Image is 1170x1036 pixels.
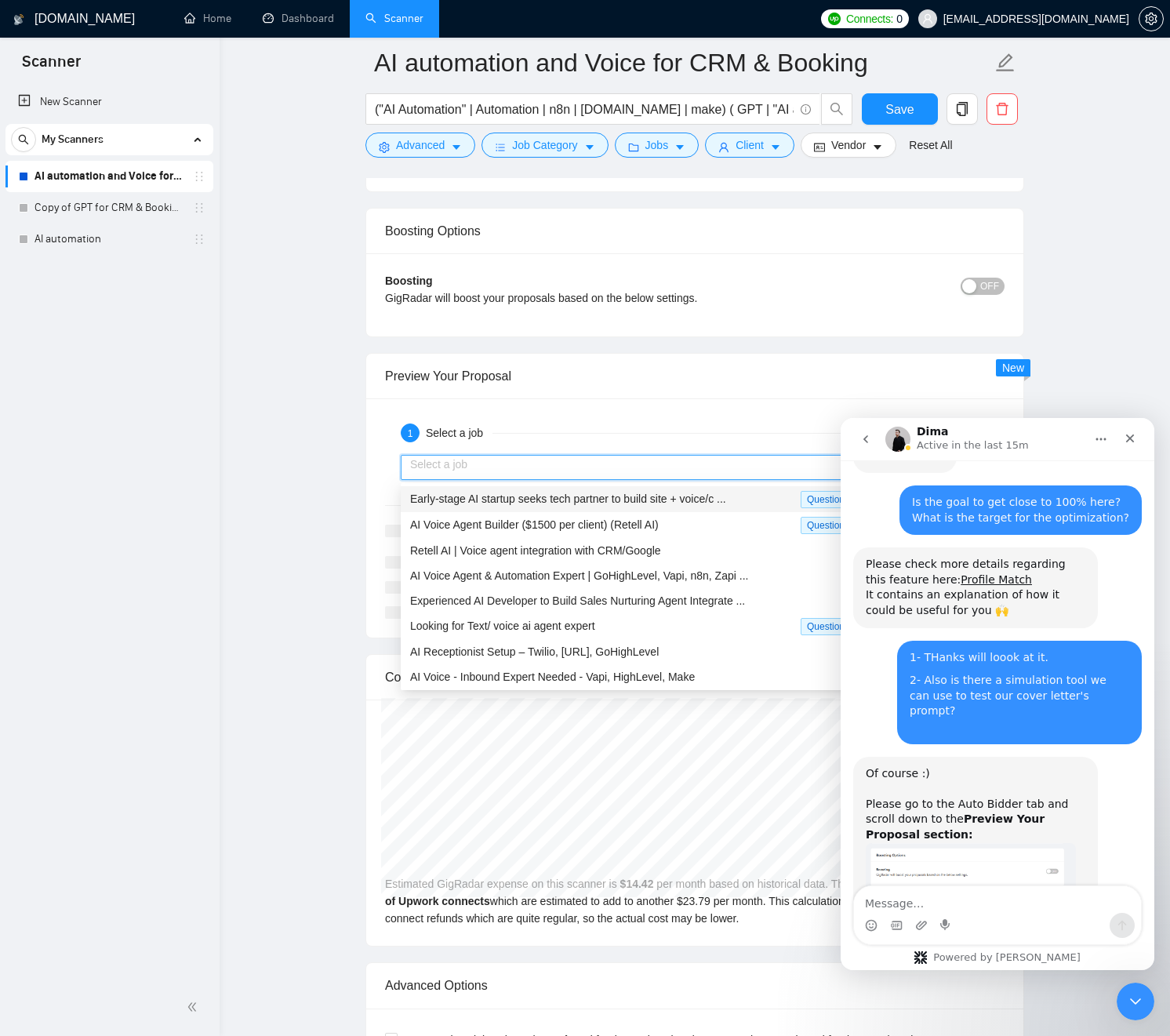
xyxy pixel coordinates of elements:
div: Advanced Options [385,963,1005,1008]
span: setting [1139,13,1163,25]
span: AI Voice Agent Builder ($1500 per client) (Retell AI) [410,518,659,531]
span: idcard [814,141,825,153]
button: Upload attachment [74,501,87,514]
span: 0 [896,10,903,27]
button: userClientcaret-down [705,133,794,158]
span: Scanner [9,50,93,83]
div: Please check more details regarding this feature here:Profile MatchIt contains an explanation of ... [13,129,257,209]
a: homeHome [184,12,231,25]
div: 1- THanks will loook at it. [69,232,289,248]
button: setting [1139,6,1164,31]
a: setting [1139,13,1164,25]
iframe: To enrich screen reader interactions, please activate Accessibility in Grammarly extension settings [841,418,1154,970]
div: Is the goal to get close to 100% here? What is the target for the optimization? [71,77,289,107]
span: Questions [801,517,856,534]
div: Estimated GigRadar expense on this scanner is per month based on historical data. This amount whi... [366,700,1023,946]
span: holder [193,202,205,214]
button: Save [862,93,938,125]
span: Questions [801,491,856,508]
span: Save [885,100,914,119]
span: info-circle [801,104,811,115]
button: folderJobscaret-down [615,133,699,158]
span: holder [193,233,205,245]
span: OFF [980,278,999,295]
span: Looking for Text/ voice ai agent expert [410,620,595,632]
button: Emoji picker [24,501,37,514]
span: Job Category [512,136,577,154]
button: Send a message… [269,495,294,520]
div: Connects Expense [385,655,1005,700]
button: Gif picker [49,501,62,514]
span: Client [736,136,764,154]
div: jmichelvan@gmail.com says… [13,67,301,129]
span: caret-down [584,141,595,153]
div: GigRadar will boost your proposals based on the below settings. [385,289,850,307]
b: Boosting [385,274,433,287]
span: New [1002,362,1024,374]
div: Select a job [426,423,492,442]
span: user [922,13,933,24]
div: Boosting Options [385,209,1005,253]
div: 1- THanks will loook at it.2- Also is there a simulation tool we can use to test our cover letter... [56,223,301,326]
span: caret-down [674,141,685,153]
div: Is the goal to get close to 100% here?What is the target for the optimization? [59,67,301,117]
a: Reset All [909,136,952,154]
span: folder [628,141,639,153]
a: dashboardDashboard [263,12,334,25]
span: holder [193,170,205,183]
div: jmichelvan@gmail.com says… [13,223,301,339]
button: barsJob Categorycaret-down [481,133,608,158]
span: search [822,102,852,116]
span: AI Receptionist Setup – Twilio, [URL], GoHighLevel [410,645,659,658]
span: AI Voice - Inbound Expert Needed - Vapi, HighLevel, Make [410,671,695,683]
span: caret-down [872,141,883,153]
input: Search Freelance Jobs... [375,100,794,119]
div: Of course :) Please go to the Auto Bidder tab and scroll down to the [25,348,245,425]
div: 2- Also is there a simulation tool we can use to test our cover letter's prompt? ​ [69,255,289,316]
span: setting [379,141,390,153]
span: search [12,134,35,145]
span: delete [987,102,1017,116]
span: AI Voice Agent & Automation Expert | GoHighLevel, Vapi, n8n, Zapi ... [410,569,748,582]
img: upwork-logo.png [828,13,841,25]
span: 1 [408,428,413,439]
textarea: Message… [13,468,300,495]
span: caret-down [770,141,781,153]
span: Experienced AI Developer to Build Sales Nurturing Agent Integrate ... [410,594,745,607]
button: settingAdvancedcaret-down [365,133,475,158]
input: Scanner name... [374,43,992,82]
span: double-left [187,999,202,1015]
button: search [11,127,36,152]
a: New Scanner [18,86,201,118]
a: Profile Match [120,155,191,168]
span: copy [947,102,977,116]
span: Retell AI | Voice agent integration with CRM/Google [410,544,661,557]
span: Early-stage AI startup seeks tech partner to build site + voice/c ... [410,493,726,505]
span: Vendor [831,136,866,154]
div: Dima says… [13,129,301,222]
span: Jobs [645,136,669,154]
button: search [821,93,852,125]
li: My Scanners [5,124,213,255]
span: edit [995,53,1016,73]
button: idcardVendorcaret-down [801,133,896,158]
a: AI automation [35,224,183,255]
span: My Scanners [42,124,104,155]
span: caret-down [451,141,462,153]
li: New Scanner [5,86,213,118]
div: Dima says… [13,339,301,607]
button: Start recording [100,501,112,514]
img: logo [13,7,24,32]
a: AI automation and Voice for CRM & Booking [35,161,183,192]
span: user [718,141,729,153]
button: copy [947,93,978,125]
div: Preview Your Proposal [385,354,1005,398]
span: bars [495,141,506,153]
button: delete [987,93,1018,125]
a: searchScanner [365,12,423,25]
span: Questions [801,618,856,635]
